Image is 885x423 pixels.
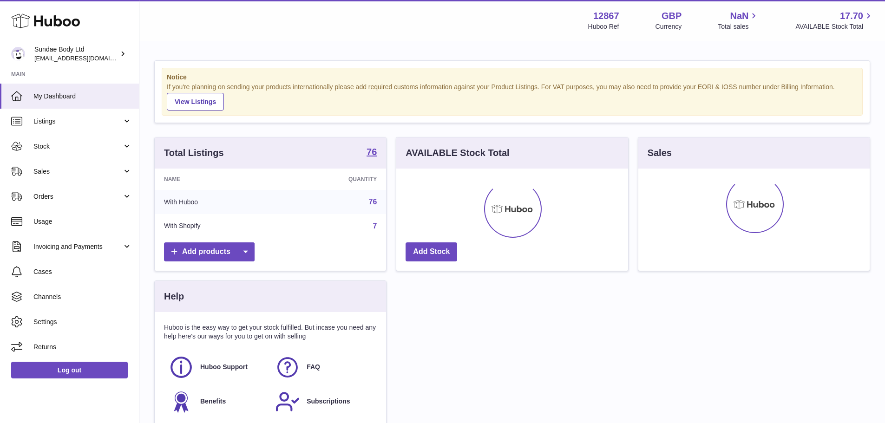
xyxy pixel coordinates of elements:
div: Sundae Body Ltd [34,45,118,63]
span: Channels [33,293,132,301]
a: 76 [367,147,377,158]
span: Usage [33,217,132,226]
h3: Help [164,290,184,303]
a: Subscriptions [275,389,372,414]
a: NaN Total sales [718,10,759,31]
td: With Shopify [155,214,280,238]
span: Orders [33,192,122,201]
strong: GBP [662,10,682,22]
span: Invoicing and Payments [33,242,122,251]
th: Quantity [280,169,387,190]
span: [EMAIL_ADDRESS][DOMAIN_NAME] [34,54,137,62]
span: NaN [730,10,748,22]
a: Log out [11,362,128,378]
span: 17.70 [840,10,863,22]
a: Benefits [169,389,266,414]
a: 76 [369,198,377,206]
span: Sales [33,167,122,176]
span: Total sales [718,22,759,31]
a: Add products [164,242,255,261]
a: 7 [373,222,377,230]
h3: Sales [648,147,672,159]
span: Returns [33,343,132,351]
a: View Listings [167,93,224,111]
span: Stock [33,142,122,151]
a: 17.70 AVAILABLE Stock Total [795,10,874,31]
strong: 12867 [593,10,619,22]
span: Listings [33,117,122,126]
span: Subscriptions [307,397,350,406]
span: My Dashboard [33,92,132,101]
span: Huboo Support [200,363,248,371]
img: internalAdmin-12867@internal.huboo.com [11,47,25,61]
span: Settings [33,318,132,326]
div: If you're planning on sending your products internationally please add required customs informati... [167,83,858,111]
a: Add Stock [406,242,457,261]
span: FAQ [307,363,320,371]
strong: Notice [167,73,858,82]
th: Name [155,169,280,190]
span: Cases [33,267,132,276]
strong: 76 [367,147,377,156]
div: Huboo Ref [588,22,619,31]
h3: Total Listings [164,147,224,159]
p: Huboo is the easy way to get your stock fulfilled. But incase you need any help here's our ways f... [164,323,377,341]
h3: AVAILABLE Stock Total [406,147,509,159]
span: Benefits [200,397,226,406]
span: AVAILABLE Stock Total [795,22,874,31]
a: FAQ [275,355,372,380]
a: Huboo Support [169,355,266,380]
div: Currency [656,22,682,31]
td: With Huboo [155,190,280,214]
